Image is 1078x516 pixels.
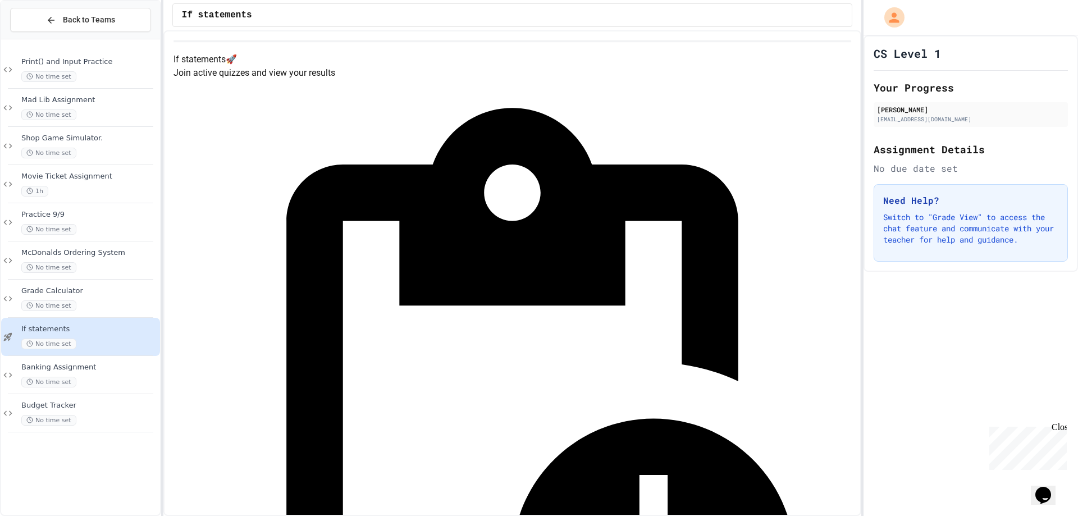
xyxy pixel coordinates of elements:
div: [EMAIL_ADDRESS][DOMAIN_NAME] [877,115,1065,124]
span: If statements [182,8,252,22]
h2: Assignment Details [874,141,1068,157]
span: Practice 9/9 [21,210,158,220]
iframe: chat widget [1031,471,1067,505]
span: No time set [21,262,76,273]
span: No time set [21,415,76,426]
div: Chat with us now!Close [4,4,77,71]
h4: If statements 🚀 [173,53,851,66]
span: Print() and Input Practice [21,57,158,67]
span: Movie Ticket Assignment [21,172,158,181]
p: Join active quizzes and view your results [173,66,851,80]
h2: Your Progress [874,80,1068,95]
span: Grade Calculator [21,286,158,296]
span: No time set [21,109,76,120]
span: Back to Teams [63,14,115,26]
span: No time set [21,300,76,311]
h3: Need Help? [883,194,1058,207]
span: If statements [21,325,158,334]
span: No time set [21,148,76,158]
div: My Account [873,4,907,30]
div: No due date set [874,162,1068,175]
span: No time set [21,339,76,349]
h1: CS Level 1 [874,45,941,61]
span: No time set [21,224,76,235]
span: Shop Game Simulator. [21,134,158,143]
span: Budget Tracker [21,401,158,410]
span: McDonalds Ordering System [21,248,158,258]
span: Mad Lib Assignment [21,95,158,105]
span: No time set [21,377,76,387]
p: Switch to "Grade View" to access the chat feature and communicate with your teacher for help and ... [883,212,1058,245]
span: Banking Assignment [21,363,158,372]
button: Back to Teams [10,8,151,32]
span: 1h [21,186,48,197]
div: [PERSON_NAME] [877,104,1065,115]
span: No time set [21,71,76,82]
iframe: chat widget [985,422,1067,470]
